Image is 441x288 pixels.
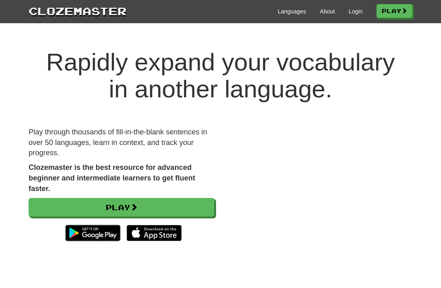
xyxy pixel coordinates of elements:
[320,7,335,15] a: About
[29,127,214,158] p: Play through thousands of fill-in-the-blank sentences in over 50 languages, learn in context, and...
[29,198,214,217] a: Play
[29,3,127,18] a: Clozemaster
[376,4,412,18] a: Play
[349,7,363,15] a: Login
[29,163,195,192] strong: Clozemaster is the best resource for advanced beginner and intermediate learners to get fluent fa...
[127,225,182,241] img: Download_on_the_App_Store_Badge_US-UK_135x40-25178aeef6eb6b83b96f5f2d004eda3bffbb37122de64afbaef7...
[61,221,125,245] img: Get it on Google Play
[278,7,306,15] a: Languages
